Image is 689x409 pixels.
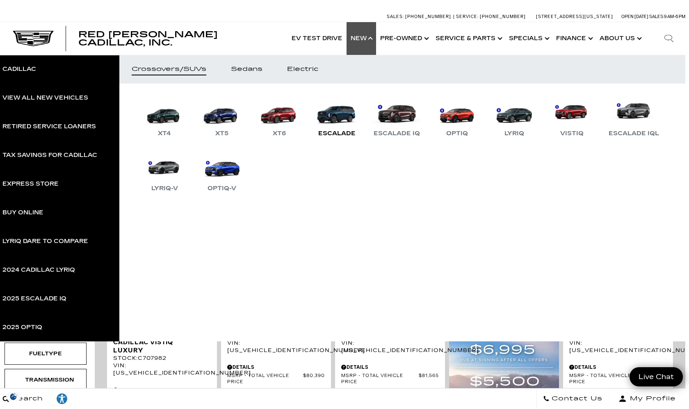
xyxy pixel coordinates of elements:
[536,14,613,19] a: [STREET_ADDRESS][US_STATE]
[255,96,304,139] a: XT6
[154,129,175,139] div: XT4
[431,22,505,55] a: Service & Parts
[50,393,74,405] div: Explore your accessibility options
[78,30,279,47] a: Red [PERSON_NAME] Cadillac, Inc.
[627,393,676,404] span: My Profile
[132,66,206,72] div: Crossovers/SUVs
[341,373,439,385] a: MSRP - Total Vehicle Price $81,565
[2,239,88,244] div: LYRIQ Dare to Compare
[2,267,75,273] div: 2024 Cadillac LYRIQ
[341,364,439,371] div: Pricing Details - New 2026 Cadillac VISTIQ Sport
[4,392,23,401] section: Click to Open Cookie Consent Modal
[376,22,431,55] a: Pre-Owned
[113,338,205,354] span: Cadillac VISTIQ Luxury
[341,387,439,400] a: Red [PERSON_NAME] Please call for price
[9,393,43,404] span: Search
[536,389,609,409] a: Contact Us
[370,129,424,139] div: Escalade IQ
[569,339,667,354] div: VIN: [US_VEHICLE_IDENTIFICATION_NUMBER]
[5,343,87,365] div: FueltypeFueltype
[227,339,325,354] div: VIN: [US_VEHICLE_IDENTIFICATION_NUMBER]
[387,14,404,19] span: Sales:
[314,129,360,139] div: Escalade
[50,389,75,409] a: Explore your accessibility options
[113,362,211,377] div: VIN: [US_VEHICLE_IDENTIFICATION_NUMBER]
[227,387,325,400] a: Red [PERSON_NAME] Please call for price
[113,354,211,362] div: Stock : C707982
[432,96,481,139] a: OPTIQ
[197,96,246,139] a: XT5
[13,31,54,46] a: Cadillac Dark Logo with Cadillac White Text
[25,349,66,358] div: Fueltype
[279,387,325,400] span: Please call for price
[500,129,528,139] div: LYRIQ
[490,96,539,139] a: LYRIQ
[231,66,262,72] div: Sedans
[211,129,233,139] div: XT5
[621,14,648,19] span: Open [DATE]
[370,96,424,139] a: Escalade IQ
[227,373,325,385] a: MSRP - Total Vehicle Price $80,390
[393,387,439,400] span: Please call for price
[649,14,664,19] span: Sales:
[341,339,439,354] div: VIN: [US_VEHICLE_IDENTIFICATION_NUMBER]
[405,14,451,19] span: [PHONE_NUMBER]
[630,367,683,386] a: Live Chat
[569,387,621,400] span: Red [PERSON_NAME]
[227,373,303,385] span: MSRP - Total Vehicle Price
[605,96,663,139] a: Escalade IQL
[634,372,678,382] span: Live Chat
[227,387,279,400] span: Red [PERSON_NAME]
[341,387,393,400] span: Red [PERSON_NAME]
[2,181,59,187] div: Express Store
[505,22,552,55] a: Specials
[609,389,685,409] button: Open user profile menu
[605,129,663,139] div: Escalade IQL
[303,373,325,385] span: $80,390
[621,387,667,400] span: Please call for price
[652,22,685,55] div: Search
[4,392,23,401] img: Opt-Out Icon
[442,129,472,139] div: OPTIQ
[140,96,189,139] a: XT4
[419,373,439,385] span: $81,565
[119,55,219,84] a: Crossovers/SUVs
[147,184,182,193] div: LYRIQ-V
[203,184,240,193] div: OPTIQ-V
[569,387,667,400] a: Red [PERSON_NAME] Please call for price
[5,369,87,391] div: TransmissionTransmission
[556,129,588,139] div: VISTIQ
[197,151,246,193] a: OPTIQ-V
[552,22,595,55] a: Finance
[275,55,331,84] a: Electric
[140,151,189,193] a: LYRIQ-V
[219,55,275,84] a: Sedans
[480,14,526,19] span: [PHONE_NUMBER]
[287,66,318,72] div: Electric
[78,30,218,48] span: Red [PERSON_NAME] Cadillac, Inc.
[569,373,647,385] span: MSRP - Total Vehicle Price
[2,210,43,216] div: Buy Online
[2,152,97,158] div: Tax Savings for Cadillac
[113,386,211,394] div: Pricing Details - New 2026 Cadillac VISTIQ Luxury
[312,96,361,139] a: Escalade
[387,14,453,19] a: Sales: [PHONE_NUMBER]
[227,364,325,371] div: Pricing Details - New 2026 Cadillac VISTIQ Sport
[287,22,347,55] a: EV Test Drive
[25,375,66,384] div: Transmission
[453,14,528,19] a: Service: [PHONE_NUMBER]
[2,325,42,330] div: 2025 OPTIQ
[456,14,479,19] span: Service:
[2,296,66,302] div: 2025 Escalade IQ
[569,373,667,385] a: MSRP - Total Vehicle Price $81,565
[547,96,596,139] a: VISTIQ
[2,95,88,101] div: View All New Vehicles
[595,22,644,55] a: About Us
[2,66,36,72] div: Cadillac
[269,129,290,139] div: XT6
[664,14,685,19] span: 9 AM-6 PM
[2,124,96,130] div: Retired Service Loaners
[347,22,376,55] a: New
[569,364,667,371] div: Pricing Details - New 2026 Cadillac VISTIQ Sport
[341,373,419,385] span: MSRP - Total Vehicle Price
